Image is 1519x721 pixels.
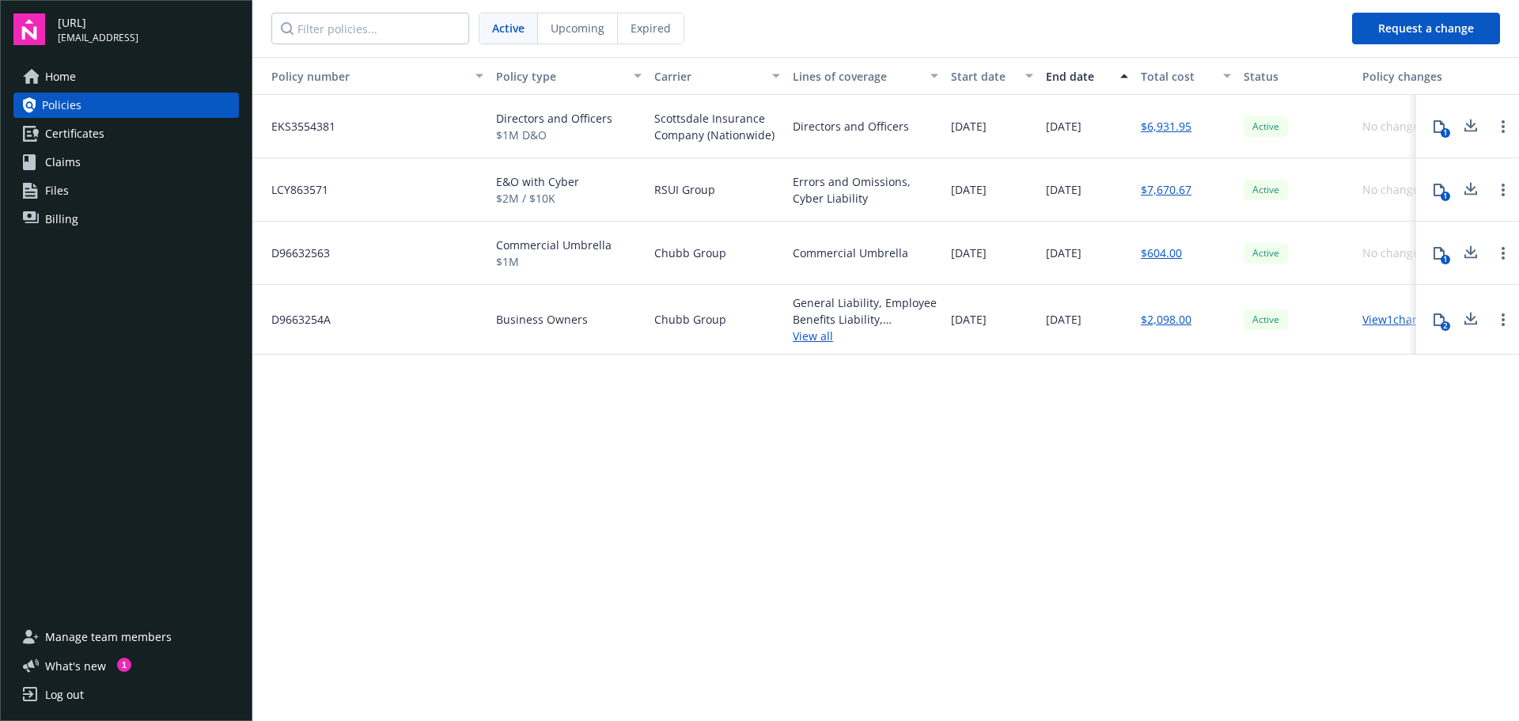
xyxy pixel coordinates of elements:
div: 1 [1441,192,1450,201]
div: General Liability, Employee Benefits Liability, Commercial Property, Employment Practices Liabili... [793,294,938,328]
a: Open options [1494,180,1513,199]
span: [DATE] [1046,311,1081,328]
a: Billing [13,207,239,232]
span: [DATE] [1046,245,1081,261]
div: Toggle SortBy [259,68,466,85]
button: Carrier [648,57,786,95]
div: Policy type [496,68,624,85]
a: View all [793,328,938,344]
div: End date [1046,68,1111,85]
a: Open options [1494,117,1513,136]
span: Chubb Group [654,311,726,328]
a: Claims [13,150,239,175]
span: EKS3554381 [259,118,335,135]
span: Chubb Group [654,245,726,261]
span: Certificates [45,121,104,146]
span: Directors and Officers [496,110,612,127]
div: 1 [1441,255,1450,264]
div: Status [1244,68,1350,85]
span: Policies [42,93,81,118]
a: $2,098.00 [1141,311,1191,328]
div: 1 [117,658,131,672]
span: D9663254A [259,311,331,328]
span: $1M D&O [496,127,612,143]
div: No changes [1362,181,1425,198]
span: Billing [45,207,78,232]
div: No changes [1362,118,1425,135]
span: [DATE] [951,245,987,261]
div: Errors and Omissions, Cyber Liability [793,173,938,207]
button: Status [1237,57,1356,95]
button: 2 [1423,304,1455,336]
button: Request a change [1352,13,1500,44]
button: Lines of coverage [786,57,945,95]
div: Policy number [259,68,466,85]
button: 1 [1423,237,1455,269]
span: Business Owners [496,311,588,328]
span: Active [492,20,525,36]
span: Active [1250,183,1282,197]
span: E&O with Cyber [496,173,579,190]
div: 1 [1441,128,1450,138]
a: $7,670.67 [1141,181,1191,198]
div: Policy changes [1362,68,1449,85]
a: View 1 changes [1362,312,1438,327]
span: [DATE] [1046,181,1081,198]
a: Home [13,64,239,89]
a: Open options [1494,310,1513,329]
a: Manage team members [13,624,239,650]
img: navigator-logo.svg [13,13,45,45]
div: Log out [45,682,84,708]
a: $604.00 [1141,245,1182,261]
span: [URL] [58,14,138,31]
span: $2M / $10K [496,190,579,207]
span: Commercial Umbrella [496,237,612,253]
span: [DATE] [951,181,987,198]
div: Carrier [654,68,763,85]
span: Active [1250,120,1282,134]
span: Active [1250,313,1282,327]
a: Certificates [13,121,239,146]
span: RSUI Group [654,181,715,198]
span: Manage team members [45,624,172,650]
span: [DATE] [951,118,987,135]
span: [EMAIL_ADDRESS] [58,31,138,45]
button: Start date [945,57,1040,95]
div: Commercial Umbrella [793,245,908,261]
button: 1 [1423,174,1455,206]
span: Claims [45,150,81,175]
input: Filter policies... [271,13,469,44]
span: Home [45,64,76,89]
button: 1 [1423,111,1455,142]
button: Policy changes [1356,57,1455,95]
div: No changes [1362,245,1425,261]
button: [URL][EMAIL_ADDRESS] [58,13,239,45]
button: Policy type [490,57,648,95]
button: End date [1040,57,1135,95]
span: Scottsdale Insurance Company (Nationwide) [654,110,780,143]
span: [DATE] [951,311,987,328]
span: Upcoming [551,20,604,36]
a: Policies [13,93,239,118]
span: LCY863571 [259,181,328,198]
span: What ' s new [45,658,106,674]
span: [DATE] [1046,118,1081,135]
a: Open options [1494,244,1513,263]
span: Active [1250,246,1282,260]
button: What's new1 [13,658,131,674]
div: 2 [1441,321,1450,331]
span: D96632563 [259,245,330,261]
a: Files [13,178,239,203]
span: $1M [496,253,612,270]
span: Files [45,178,69,203]
div: Total cost [1141,68,1214,85]
div: Directors and Officers [793,118,909,135]
div: Lines of coverage [793,68,921,85]
span: Expired [631,20,671,36]
a: $6,931.95 [1141,118,1191,135]
div: Start date [951,68,1016,85]
button: Total cost [1135,57,1237,95]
